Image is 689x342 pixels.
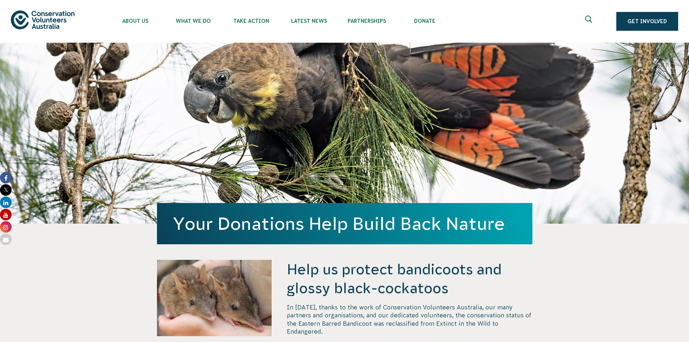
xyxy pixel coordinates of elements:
[585,16,594,27] span: Expand search box
[396,18,454,24] span: Donate
[338,18,396,24] span: Partnerships
[11,10,75,29] img: logo.svg
[581,13,598,30] button: Expand search box Close search box
[106,18,164,24] span: About Us
[616,12,678,31] a: Get Involved
[287,260,532,297] h4: Help us protect bandicoots and glossy black-cockatoos
[164,18,222,24] span: What We Do
[173,214,516,233] h1: Your Donations Help Build Back Nature
[222,18,280,24] span: Take Action
[280,18,338,24] span: Latest News
[287,304,531,335] span: In [DATE], thanks to the work of Conservation Volunteers Australia, our many partners and organis...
